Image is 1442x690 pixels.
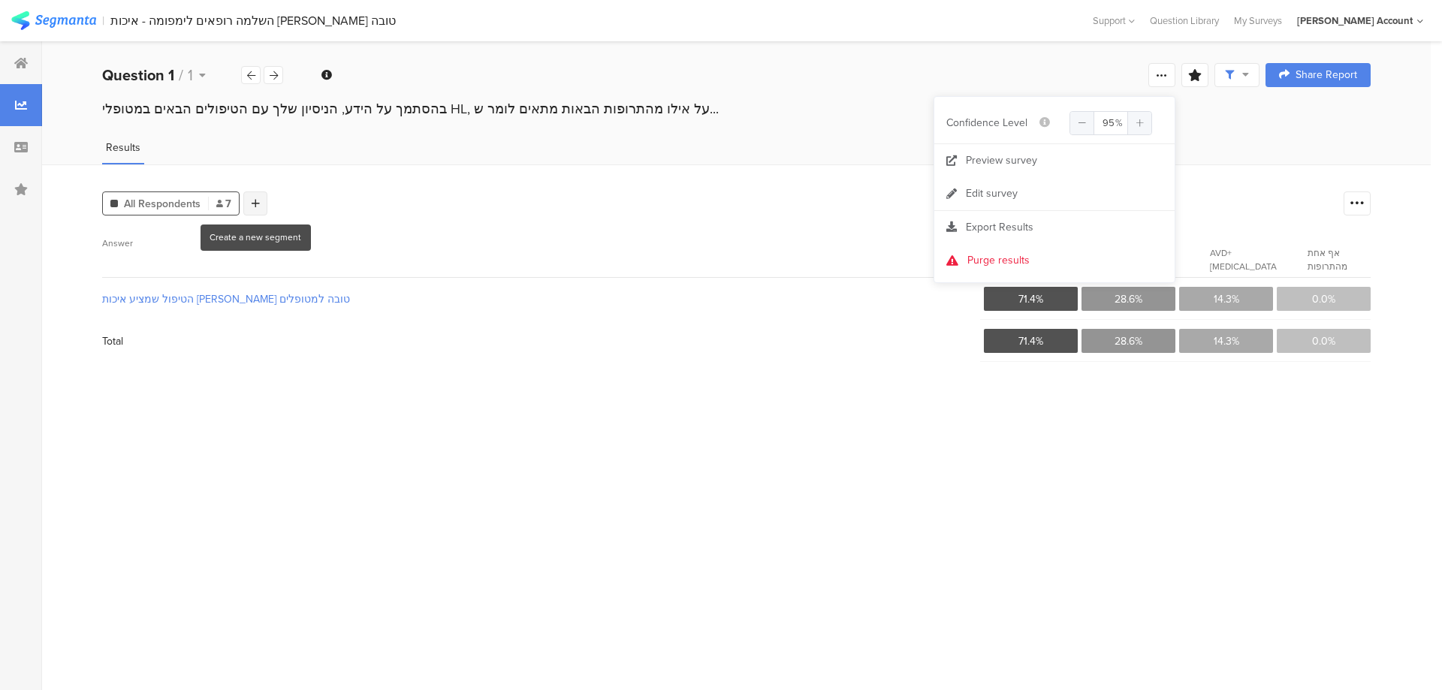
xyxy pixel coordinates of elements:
div: השלמה רופאים לימפומה - איכות [PERSON_NAME] טובה [110,14,396,28]
span: Results [106,140,140,155]
span: 71.4% [1018,333,1043,349]
span: 1 [188,64,193,86]
span: 0.0% [1312,291,1335,307]
span: Confidence Level [946,115,1027,131]
span: 0.0% [1312,333,1335,349]
span: % [1115,116,1123,130]
div: Total [102,333,123,349]
div: Purge results [967,253,1030,268]
span: Share Report [1296,70,1357,80]
div: בהסתמך על הידע, הניסיון שלך עם הטיפולים הבאים במטופלי HL, על אילו מהתרופות הבאות מתאים לומר ש... [102,99,1371,119]
div: Support [1093,9,1135,32]
span: All Respondents [124,196,201,212]
input: Confidence Level [1069,111,1152,135]
div: Preview survey [966,153,1037,168]
span: Answer [102,237,133,250]
span: 14.3% [1214,333,1239,349]
div: Create a new segment [210,231,301,244]
span: 28.6% [1115,333,1142,349]
span: Export Results [966,219,1033,235]
div: [PERSON_NAME] Account [1297,14,1413,28]
div: | [102,12,104,29]
span: 71.4% [1018,291,1043,307]
img: segmanta logo [11,11,96,30]
a: Question Library [1142,14,1226,28]
span: 14.3% [1214,291,1239,307]
span: / [179,64,183,86]
a: Edit survey [934,177,1175,210]
a: Preview survey [934,144,1175,177]
a: My Surveys [1226,14,1290,28]
div: Edit survey [966,186,1018,201]
span: 28.6% [1115,291,1142,307]
span: AVD+ [MEDICAL_DATA] [1210,246,1279,273]
span: הטיפול שמציע איכות [PERSON_NAME] טובה למטופלים [102,291,979,307]
b: Question 1 [102,64,174,86]
span: 7 [216,196,231,212]
span: אף אחת מהתרופות [1308,246,1347,273]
